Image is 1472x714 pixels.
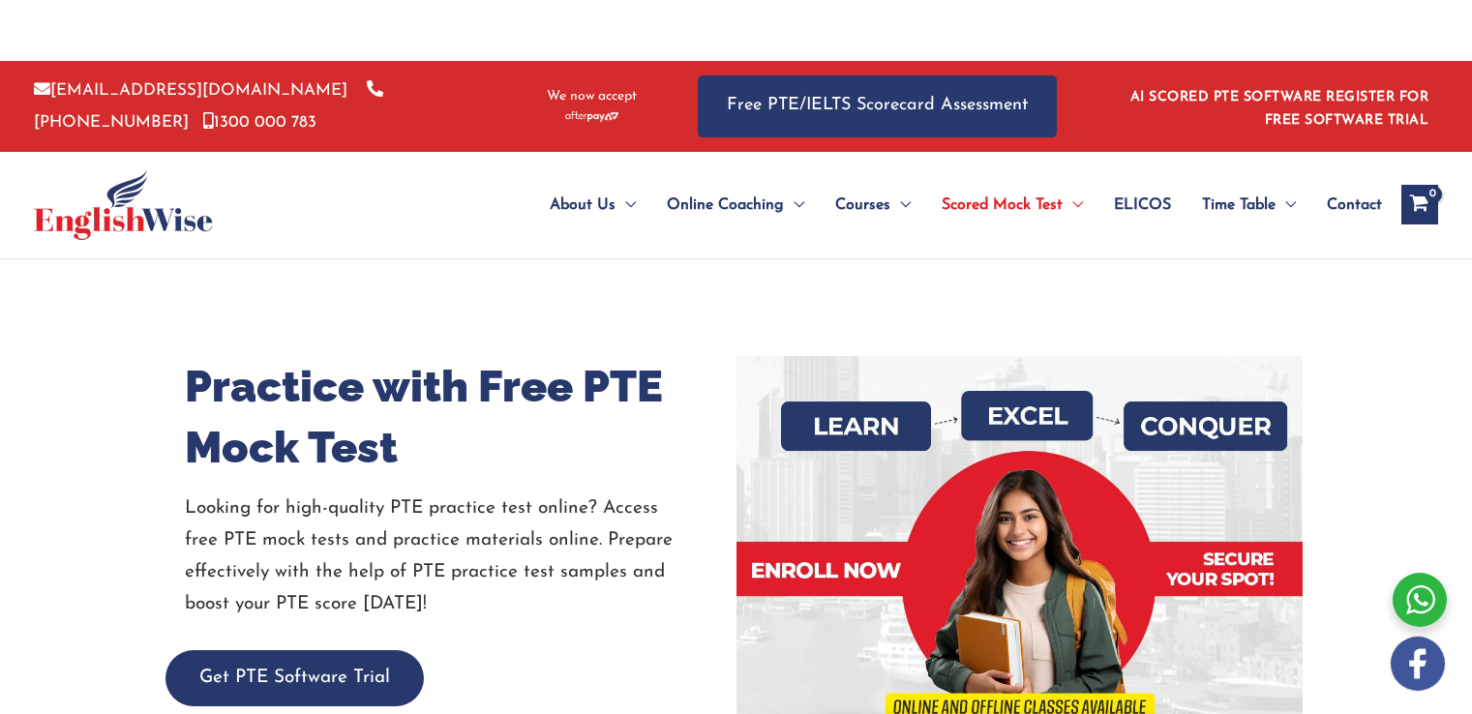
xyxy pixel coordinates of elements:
[820,171,926,239] a: CoursesMenu Toggle
[1327,171,1382,239] span: Contact
[926,171,1098,239] a: Scored Mock TestMenu Toggle
[34,82,347,99] a: [EMAIL_ADDRESS][DOMAIN_NAME]
[165,669,424,687] a: Get PTE Software Trial
[550,171,616,239] span: About Us
[784,171,804,239] span: Menu Toggle
[651,171,820,239] a: Online CoachingMenu Toggle
[1114,171,1171,239] span: ELICOS
[503,171,1382,239] nav: Site Navigation: Main Menu
[1119,74,1438,137] aside: Header Widget 1
[185,492,722,621] p: Looking for high-quality PTE practice test online? Access free PTE mock tests and practice materi...
[1187,171,1311,239] a: Time TableMenu Toggle
[942,171,1063,239] span: Scored Mock Test
[1401,185,1438,223] a: View Shopping Cart, empty
[34,170,213,240] img: cropped-ew-logo
[203,114,316,131] a: 1300 000 783
[534,171,651,239] a: About UsMenu Toggle
[1130,90,1429,128] a: AI SCORED PTE SOFTWARE REGISTER FOR FREE SOFTWARE TRIAL
[1391,637,1445,691] img: white-facebook.png
[185,356,722,478] h1: Practice with Free PTE Mock Test
[565,111,618,122] img: Afterpay-Logo
[34,82,383,131] a: [PHONE_NUMBER]
[165,650,424,707] button: Get PTE Software Trial
[1202,171,1276,239] span: Time Table
[616,171,636,239] span: Menu Toggle
[1063,171,1083,239] span: Menu Toggle
[835,171,890,239] span: Courses
[890,171,911,239] span: Menu Toggle
[1311,171,1382,239] a: Contact
[667,171,784,239] span: Online Coaching
[698,75,1057,136] a: Free PTE/IELTS Scorecard Assessment
[1276,171,1296,239] span: Menu Toggle
[547,87,637,106] span: We now accept
[1098,171,1187,239] a: ELICOS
